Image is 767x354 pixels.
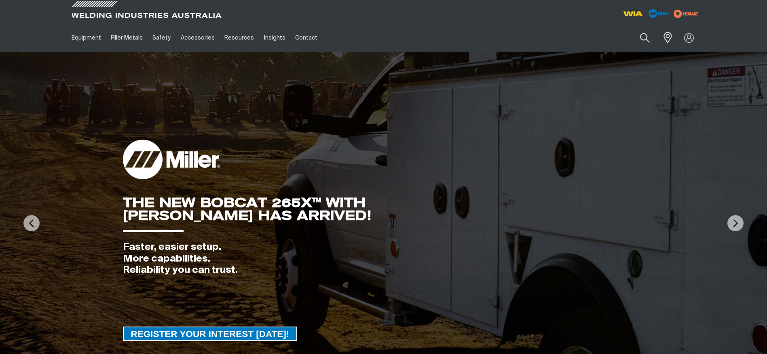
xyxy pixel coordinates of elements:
img: miller [671,8,701,20]
a: Contact [290,24,322,52]
a: Accessories [176,24,220,52]
a: Safety [148,24,175,52]
a: Insights [259,24,290,52]
img: NextArrow [727,215,744,231]
nav: Main [67,24,542,52]
a: Resources [220,24,259,52]
input: Product name or item number... [621,28,658,47]
div: THE NEW BOBCAT 265X™ WITH [PERSON_NAME] HAS ARRIVED! [123,196,459,222]
span: REGISTER YOUR INTEREST [DATE]! [124,327,297,341]
a: Equipment [67,24,106,52]
button: Search products [631,28,659,47]
a: Filler Metals [106,24,148,52]
img: PrevArrow [23,215,40,231]
div: Faster, easier setup. More capabilities. Reliability you can trust. [123,241,459,276]
a: REGISTER YOUR INTEREST TODAY! [123,327,298,341]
